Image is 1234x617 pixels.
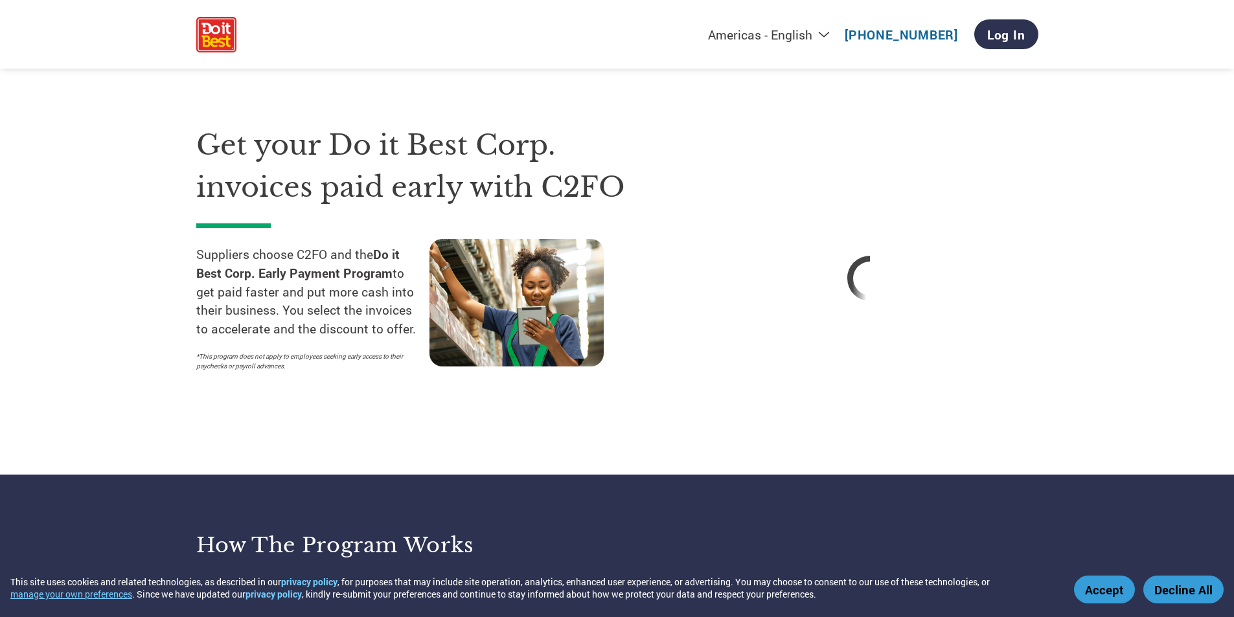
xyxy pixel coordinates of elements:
button: Decline All [1143,576,1224,603]
img: Do it Best Corp. [196,17,237,52]
h1: Get your Do it Best Corp. invoices paid early with C2FO [196,124,663,208]
strong: Do it Best Corp. Early Payment Program [196,246,400,281]
a: Log In [974,19,1038,49]
a: privacy policy [246,588,302,600]
img: supply chain worker [429,239,604,366]
p: Suppliers choose C2FO and the to get paid faster and put more cash into their business. You selec... [196,245,429,339]
p: *This program does not apply to employees seeking early access to their paychecks or payroll adva... [196,352,417,371]
a: [PHONE_NUMBER] [845,27,958,43]
button: Accept [1074,576,1135,603]
h3: How the program works [196,532,601,558]
a: privacy policy [281,576,337,588]
button: manage your own preferences [10,588,132,600]
div: This site uses cookies and related technologies, as described in our , for purposes that may incl... [10,576,1055,600]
